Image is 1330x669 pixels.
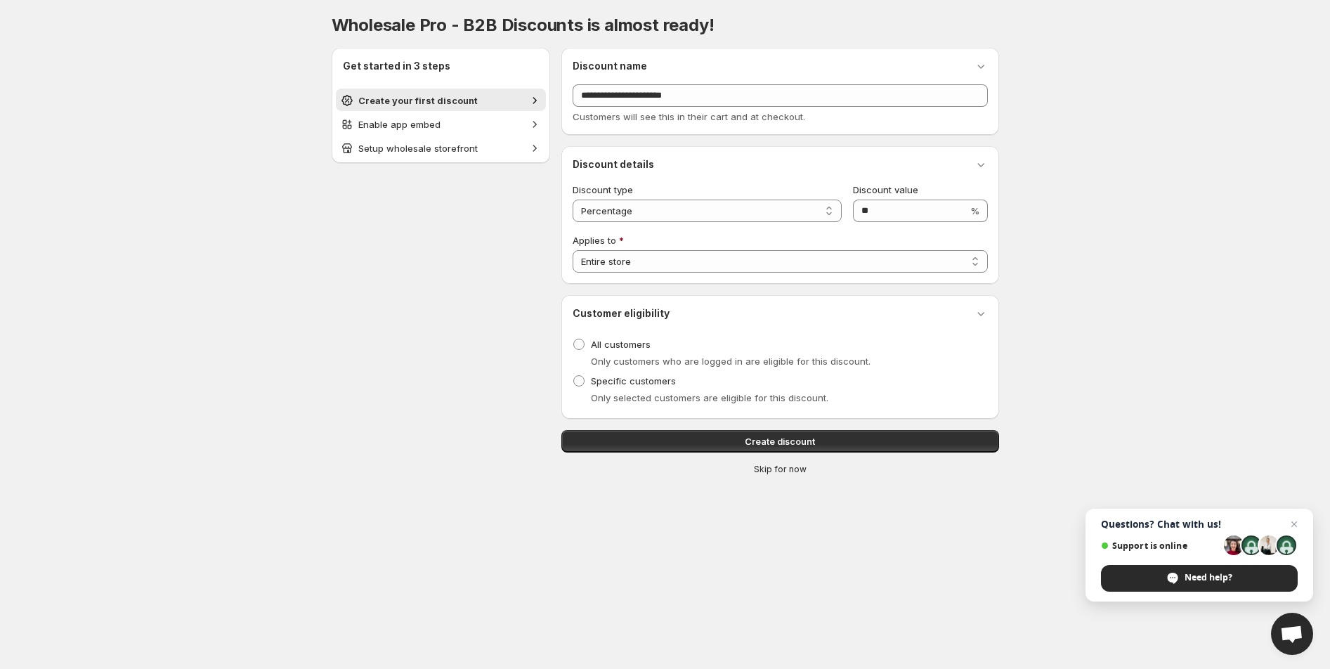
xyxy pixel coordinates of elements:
[573,306,670,320] h3: Customer eligibility
[591,392,828,403] span: Only selected customers are eligible for this discount.
[332,14,999,37] h1: Wholesale Pro - B2B Discounts is almost ready!
[591,356,871,367] span: Only customers who are logged in are eligible for this discount.
[573,184,633,195] span: Discount type
[591,375,676,387] span: Specific customers
[573,157,654,171] h3: Discount details
[754,464,807,475] span: Skip for now
[745,434,815,448] span: Create discount
[556,461,1005,478] button: Skip for now
[1101,565,1298,592] div: Need help?
[561,430,999,453] button: Create discount
[1101,540,1219,551] span: Support is online
[358,95,478,106] span: Create your first discount
[1101,519,1298,530] span: Questions? Chat with us!
[1271,613,1313,655] div: Open chat
[358,119,441,130] span: Enable app embed
[343,59,539,73] h2: Get started in 3 steps
[1286,516,1303,533] span: Close chat
[970,205,979,216] span: %
[853,184,918,195] span: Discount value
[573,111,805,122] span: Customers will see this in their cart and at checkout.
[573,59,647,73] h3: Discount name
[1185,571,1232,584] span: Need help?
[591,339,651,350] span: All customers
[573,235,616,246] span: Applies to
[358,143,478,154] span: Setup wholesale storefront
